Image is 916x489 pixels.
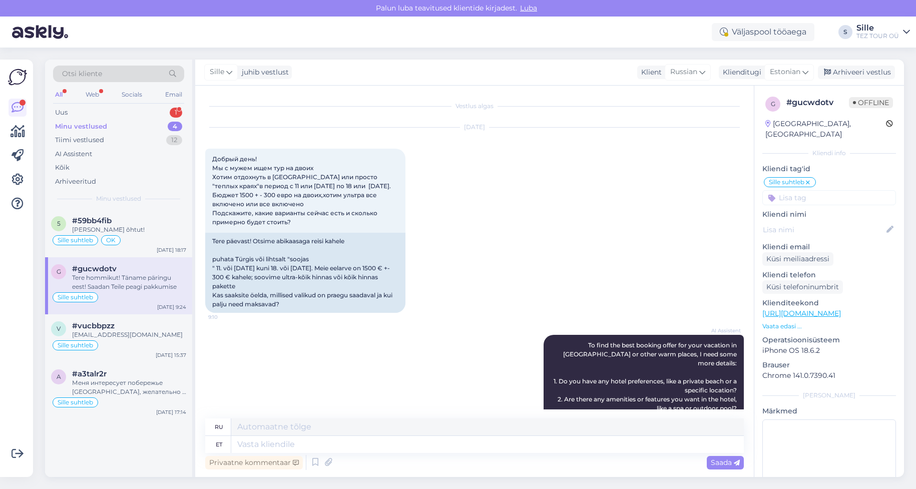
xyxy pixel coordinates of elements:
[762,391,896,400] div: [PERSON_NAME]
[216,436,222,453] div: et
[762,298,896,308] p: Klienditeekond
[106,237,116,243] span: OK
[762,149,896,158] div: Kliendi info
[170,108,182,118] div: 1
[53,88,65,101] div: All
[72,264,117,273] span: #gucwdotv
[58,237,93,243] span: Sille suhtleb
[771,100,775,108] span: g
[58,399,93,405] span: Sille suhtleb
[72,225,186,234] div: [PERSON_NAME] õhtut!
[637,67,662,78] div: Klient
[762,370,896,381] p: Chrome 141.0.7390.41
[62,69,102,79] span: Otsi kliente
[72,330,186,339] div: [EMAIL_ADDRESS][DOMAIN_NAME]
[84,88,101,101] div: Web
[205,233,405,313] div: Tere päevast! Otsime abikaasaga reisi kahele puhata Türgis või lihtsalt "soojas " 11. või [DATE] ...
[205,102,744,111] div: Vestlus algas
[769,179,804,185] span: Sille suhtleb
[856,24,899,32] div: Sille
[72,216,112,225] span: #59bb4fib
[762,345,896,356] p: iPhone OS 18.6.2
[762,209,896,220] p: Kliendi nimi
[554,341,738,439] span: To find the best booking offer for your vacation in [GEOGRAPHIC_DATA] or other warm places, I nee...
[57,373,61,380] span: a
[205,123,744,132] div: [DATE]
[72,369,107,378] span: #a3talr2r
[711,458,740,467] span: Saada
[818,66,895,79] div: Arhiveeri vestlus
[57,268,61,275] span: g
[157,246,186,254] div: [DATE] 18:17
[762,252,833,266] div: Küsi meiliaadressi
[762,309,841,318] a: [URL][DOMAIN_NAME]
[72,321,115,330] span: #vucbbpzz
[120,88,144,101] div: Socials
[8,68,27,87] img: Askly Logo
[838,25,852,39] div: S
[166,135,182,145] div: 12
[212,155,392,226] span: Добрый день! Мы с мужем ищем тур на двоих Хотим отдохнуть в [GEOGRAPHIC_DATA] или просто "теплых ...
[517,4,540,13] span: Luba
[763,224,884,235] input: Lisa nimi
[703,327,741,334] span: AI Assistent
[215,418,223,435] div: ru
[762,406,896,416] p: Märkmed
[57,220,61,227] span: 5
[762,360,896,370] p: Brauser
[762,322,896,331] p: Vaata edasi ...
[719,67,761,78] div: Klienditugi
[210,67,224,78] span: Sille
[205,456,303,469] div: Privaatne kommentaar
[55,122,107,132] div: Minu vestlused
[157,303,186,311] div: [DATE] 9:24
[762,164,896,174] p: Kliendi tag'id
[72,378,186,396] div: Меня интересует побережье [GEOGRAPHIC_DATA], желательно в сторону [GEOGRAPHIC_DATA] или сам Кемер...
[58,342,93,348] span: Sille suhtleb
[762,190,896,205] input: Lisa tag
[55,177,96,187] div: Arhiveeritud
[670,67,697,78] span: Russian
[238,67,289,78] div: juhib vestlust
[786,97,849,109] div: # gucwdotv
[762,242,896,252] p: Kliendi email
[55,149,92,159] div: AI Assistent
[208,313,246,321] span: 9:10
[762,335,896,345] p: Operatsioonisüsteem
[762,280,843,294] div: Küsi telefoninumbrit
[762,270,896,280] p: Kliendi telefon
[96,194,141,203] span: Minu vestlused
[770,67,800,78] span: Estonian
[856,24,910,40] a: SilleTEZ TOUR OÜ
[849,97,893,108] span: Offline
[163,88,184,101] div: Email
[55,135,104,145] div: Tiimi vestlused
[55,108,68,118] div: Uus
[156,408,186,416] div: [DATE] 17:14
[55,163,70,173] div: Kõik
[72,273,186,291] div: Tere hommikut! Täname päringu eest! Saadan Teile peagi pakkumise
[58,294,93,300] span: Sille suhtleb
[168,122,182,132] div: 4
[765,119,886,140] div: [GEOGRAPHIC_DATA], [GEOGRAPHIC_DATA]
[712,23,814,41] div: Väljaspool tööaega
[57,325,61,332] span: v
[156,351,186,359] div: [DATE] 15:37
[856,32,899,40] div: TEZ TOUR OÜ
